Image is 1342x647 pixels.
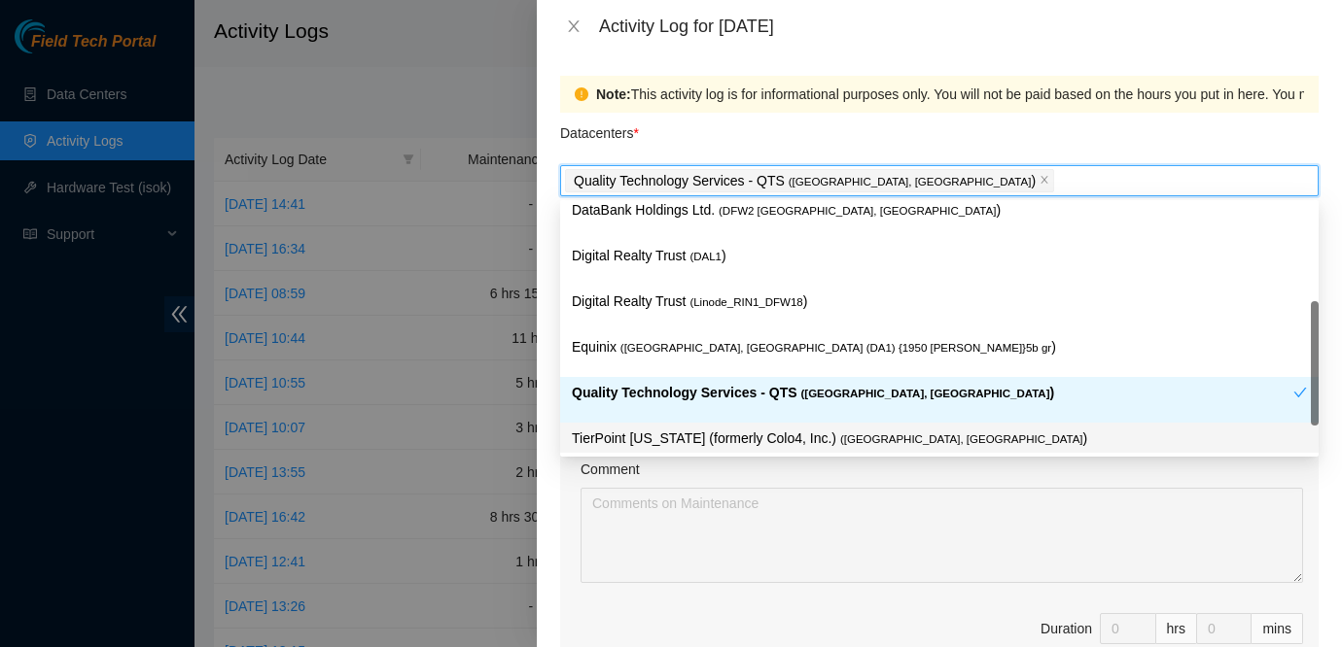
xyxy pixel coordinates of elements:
[572,290,1307,313] p: Digital Realty Trust )
[581,459,640,480] label: Comment
[572,382,1293,404] p: Quality Technology Services - QTS )
[572,199,1307,221] p: DataBank Holdings Ltd. )
[789,176,1032,187] span: ( [GEOGRAPHIC_DATA], [GEOGRAPHIC_DATA]
[1293,386,1307,399] span: check
[596,84,631,105] strong: Note:
[599,16,1319,37] div: Activity Log for [DATE]
[1040,175,1049,187] span: close
[581,488,1303,583] textarea: Comment
[572,427,1307,450] p: TierPoint [US_STATE] (formerly Colo4, Inc.) )
[560,17,587,36] button: Close
[689,251,722,262] span: ( DAL1
[560,113,639,144] p: Datacenters
[620,342,1051,354] span: ( [GEOGRAPHIC_DATA], [GEOGRAPHIC_DATA] (DA1) {1950 [PERSON_NAME]}5b gr
[575,87,588,101] span: exclamation-circle
[572,336,1307,358] p: Equinix )
[1041,618,1092,639] div: Duration
[566,18,582,34] span: close
[800,388,1049,399] span: ( [GEOGRAPHIC_DATA], [GEOGRAPHIC_DATA]
[1156,613,1197,644] div: hrs
[574,170,1036,192] p: Quality Technology Services - QTS )
[572,245,1307,267] p: Digital Realty Trust )
[689,296,802,308] span: ( Linode_RIN1_DFW18
[840,433,1083,445] span: ( [GEOGRAPHIC_DATA], [GEOGRAPHIC_DATA]
[719,205,996,217] span: ( DFW2 [GEOGRAPHIC_DATA], [GEOGRAPHIC_DATA]
[1252,613,1303,644] div: mins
